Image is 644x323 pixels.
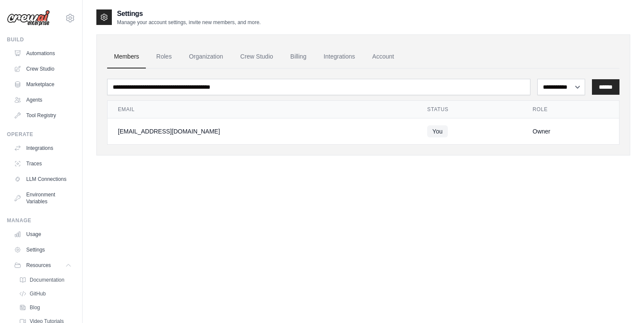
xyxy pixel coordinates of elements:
[149,45,179,68] a: Roles
[107,45,146,68] a: Members
[10,227,75,241] a: Usage
[427,125,448,137] span: You
[15,288,75,300] a: GitHub
[10,141,75,155] a: Integrations
[117,19,261,26] p: Manage your account settings, invite new members, and more.
[10,62,75,76] a: Crew Studio
[10,78,75,91] a: Marketplace
[7,10,50,26] img: Logo
[30,290,46,297] span: GitHub
[108,101,417,118] th: Email
[10,188,75,208] a: Environment Variables
[15,274,75,286] a: Documentation
[7,217,75,224] div: Manage
[118,127,407,136] div: [EMAIL_ADDRESS][DOMAIN_NAME]
[10,109,75,122] a: Tool Registry
[7,131,75,138] div: Operate
[30,276,65,283] span: Documentation
[10,47,75,60] a: Automations
[15,301,75,314] a: Blog
[533,127,609,136] div: Owner
[522,101,619,118] th: Role
[417,101,522,118] th: Status
[317,45,362,68] a: Integrations
[117,9,261,19] h2: Settings
[7,36,75,43] div: Build
[30,304,40,311] span: Blog
[10,243,75,257] a: Settings
[26,262,51,269] span: Resources
[10,258,75,272] button: Resources
[283,45,313,68] a: Billing
[10,172,75,186] a: LLM Connections
[365,45,401,68] a: Account
[234,45,280,68] a: Crew Studio
[10,93,75,107] a: Agents
[182,45,230,68] a: Organization
[10,157,75,171] a: Traces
